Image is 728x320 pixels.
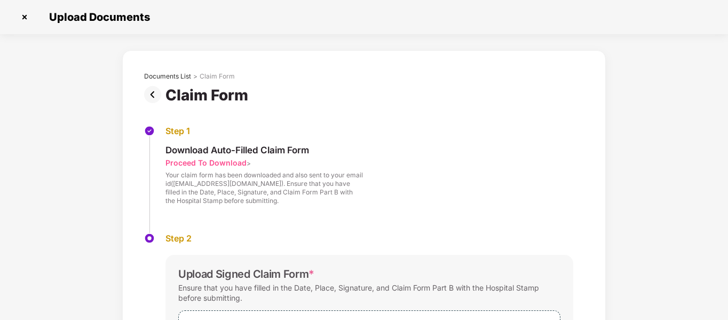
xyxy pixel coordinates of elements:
div: Step 1 [165,126,363,137]
div: Step 2 [165,233,573,244]
div: Ensure that you have filled in the Date, Place, Signature, and Claim Form Part B with the Hospita... [178,280,560,305]
div: Claim Form [200,72,235,81]
img: svg+xml;base64,PHN2ZyBpZD0iQ3Jvc3MtMzJ4MzIiIHhtbG5zPSJodHRwOi8vd3d3LnczLm9yZy8yMDAwL3N2ZyIgd2lkdG... [16,9,33,26]
div: Documents List [144,72,191,81]
img: svg+xml;base64,PHN2ZyBpZD0iU3RlcC1BY3RpdmUtMzJ4MzIiIHhtbG5zPSJodHRwOi8vd3d3LnczLm9yZy8yMDAwL3N2Zy... [144,233,155,244]
div: > [193,72,197,81]
div: Download Auto-Filled Claim Form [165,144,363,156]
img: svg+xml;base64,PHN2ZyBpZD0iU3RlcC1Eb25lLTMyeDMyIiB4bWxucz0iaHR0cDovL3d3dy53My5vcmcvMjAwMC9zdmciIH... [144,126,155,136]
div: Claim Form [165,86,252,104]
span: > [247,159,251,167]
img: svg+xml;base64,PHN2ZyBpZD0iUHJldi0zMngzMiIgeG1sbnM9Imh0dHA6Ly93d3cudzMub3JnLzIwMDAvc3ZnIiB3aWR0aD... [144,86,165,103]
div: Proceed To Download [165,158,247,168]
div: Your claim form has been downloaded and also sent to your email id([EMAIL_ADDRESS][DOMAIN_NAME]).... [165,171,363,205]
span: Upload Documents [38,11,155,24]
div: Upload Signed Claim Form [178,268,314,280]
